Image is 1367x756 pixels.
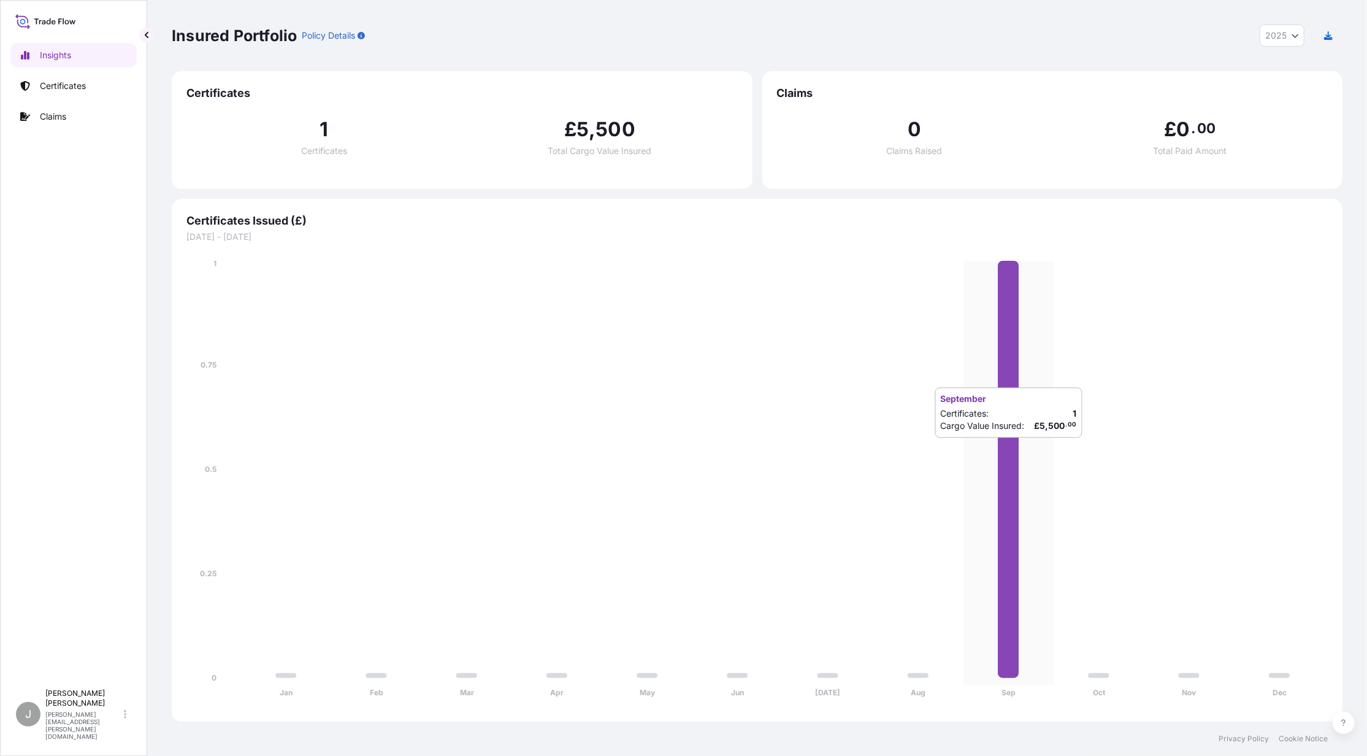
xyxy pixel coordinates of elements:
tspan: 0.75 [201,360,216,369]
tspan: 1 [213,259,216,268]
tspan: [DATE] [816,688,841,698]
tspan: Oct [1093,688,1106,698]
p: Policy Details [302,29,355,42]
tspan: Apr [550,688,564,698]
span: Total Paid Amount [1153,147,1227,155]
span: 500 [595,120,635,139]
span: 00 [1197,123,1216,133]
span: £ [1164,120,1176,139]
span: 1 [320,120,329,139]
a: Privacy Policy [1219,734,1269,744]
span: Certificates [301,147,347,155]
p: [PERSON_NAME] [PERSON_NAME] [45,688,121,708]
span: J [25,708,31,720]
p: Insured Portfolio [172,26,297,45]
tspan: Dec [1273,688,1287,698]
tspan: May [640,688,656,698]
tspan: Sep [1001,688,1016,698]
p: Insights [40,49,71,61]
p: Claims [40,110,66,123]
span: Certificates Issued (£) [186,214,1328,228]
tspan: 0.25 [200,569,216,578]
tspan: Mar [460,688,474,698]
tspan: Aug [911,688,925,698]
span: 0 [1176,120,1190,139]
a: Insights [10,43,137,67]
span: 0 [908,120,921,139]
span: 2025 [1265,29,1287,42]
span: , [589,120,595,139]
p: [PERSON_NAME][EMAIL_ADDRESS][PERSON_NAME][DOMAIN_NAME] [45,711,121,740]
tspan: Nov [1182,688,1197,698]
tspan: 0 [212,673,216,682]
tspan: 0.5 [205,465,216,474]
button: Year Selector [1260,25,1304,47]
span: Claims Raised [887,147,943,155]
span: 5 [576,120,589,139]
tspan: Jun [731,688,744,698]
tspan: Feb [370,688,383,698]
p: Certificates [40,80,86,92]
span: [DATE] - [DATE] [186,231,1328,243]
span: Total Cargo Value Insured [548,147,651,155]
span: Certificates [186,86,738,101]
a: Claims [10,104,137,129]
span: £ [564,120,576,139]
span: Claims [777,86,1328,101]
tspan: Jan [280,688,293,698]
a: Certificates [10,74,137,98]
span: . [1192,123,1196,133]
a: Cookie Notice [1279,734,1328,744]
